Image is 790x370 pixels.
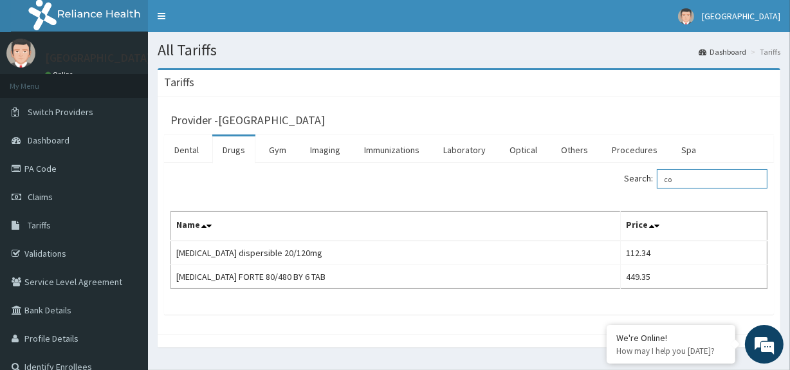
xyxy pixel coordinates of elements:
a: Gym [259,136,297,163]
a: Spa [671,136,706,163]
input: Search: [657,169,767,189]
td: [MEDICAL_DATA] dispersible 20/120mg [171,241,621,265]
h1: All Tariffs [158,42,780,59]
div: Minimize live chat window [211,6,242,37]
img: User Image [678,8,694,24]
div: Chat with us now [67,72,216,89]
th: Name [171,212,621,241]
a: Immunizations [354,136,430,163]
a: Procedures [602,136,668,163]
span: We're online! [75,106,178,236]
textarea: Type your message and hit 'Enter' [6,239,245,284]
th: Price [621,212,767,241]
label: Search: [624,169,767,189]
td: 112.34 [621,241,767,265]
td: [MEDICAL_DATA] FORTE 80/480 BY 6 TAB [171,265,621,289]
td: 449.35 [621,265,767,289]
span: Tariffs [28,219,51,231]
div: We're Online! [616,332,726,344]
a: Others [551,136,598,163]
span: [GEOGRAPHIC_DATA] [702,10,780,22]
img: d_794563401_company_1708531726252_794563401 [24,64,52,97]
a: Laboratory [433,136,496,163]
li: Tariffs [748,46,780,57]
h3: Provider - [GEOGRAPHIC_DATA] [170,115,325,126]
a: Optical [499,136,547,163]
p: [GEOGRAPHIC_DATA] [45,52,151,64]
a: Dental [164,136,209,163]
span: Claims [28,191,53,203]
span: Dashboard [28,134,69,146]
span: Switch Providers [28,106,93,118]
a: Drugs [212,136,255,163]
a: Online [45,70,76,79]
p: How may I help you today? [616,346,726,356]
h3: Tariffs [164,77,194,88]
a: Imaging [300,136,351,163]
a: Dashboard [699,46,746,57]
img: User Image [6,39,35,68]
